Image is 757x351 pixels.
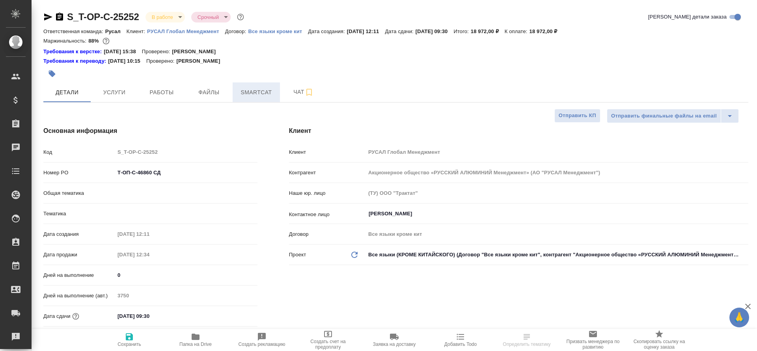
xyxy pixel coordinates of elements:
span: Файлы [190,88,228,97]
p: Дней на выполнение (авт.) [43,292,115,300]
input: Пустое поле [115,249,184,260]
button: Скопировать ссылку на оценку заказа [626,329,692,351]
button: 1840.10 RUB; [101,36,111,46]
button: Добавить тэг [43,65,61,82]
input: Пустое поле [115,290,257,301]
span: Определить тематику [503,342,550,347]
input: Пустое поле [115,228,184,240]
p: [DATE] 09:30 [416,28,454,34]
h4: Клиент [289,126,748,136]
span: Детали [48,88,86,97]
p: Тематика [43,210,115,218]
p: [PERSON_NAME] [176,57,226,65]
input: ✎ Введи что-нибудь [115,167,257,178]
span: Призвать менеджера по развитию [565,339,621,350]
p: Код [43,148,115,156]
p: Итого: [453,28,470,34]
p: Общая тематика [43,189,115,197]
button: Если добавить услуги и заполнить их объемом, то дата рассчитается автоматически [71,311,81,321]
p: [DATE] 12:11 [347,28,385,34]
p: Маржинальность: [43,38,88,44]
p: Контрагент [289,169,365,177]
div: Нажми, чтобы открыть папку с инструкцией [43,48,104,56]
button: Open [744,213,746,215]
input: ✎ Введи что-нибудь [115,269,257,281]
input: Пустое поле [365,167,748,178]
p: Номер PO [43,169,115,177]
p: [DATE] 15:38 [104,48,142,56]
button: Отправить финальные файлы на email [607,109,721,123]
span: Отправить КП [559,111,596,120]
p: Ответственная команда: [43,28,105,34]
p: 18 972,00 ₽ [530,28,563,34]
span: Услуги [95,88,133,97]
p: Наше юр. лицо [289,189,365,197]
p: Клиент: [127,28,147,34]
div: В работе [145,12,185,22]
span: Создать счет на предоплату [300,339,356,350]
div: В работе [191,12,231,22]
button: Заявка на доставку [361,329,427,351]
p: 88% [88,38,101,44]
button: В работе [149,14,175,21]
input: Пустое поле [365,146,748,158]
span: Папка на Drive [179,342,212,347]
span: 🙏 [733,309,746,326]
p: Дата сдачи [43,312,71,320]
a: Требования к верстке: [43,48,104,56]
div: Нажми, чтобы открыть папку с инструкцией [43,57,108,65]
button: Призвать менеджера по развитию [560,329,626,351]
span: Добавить Todo [444,342,477,347]
button: Доп статусы указывают на важность/срочность заказа [235,12,246,22]
span: Отправить финальные файлы на email [611,112,717,121]
input: Пустое поле [365,228,748,240]
div: split button [607,109,739,123]
p: Дата сдачи: [385,28,415,34]
button: Отправить КП [554,109,600,123]
button: Скопировать ссылку для ЯМессенджера [43,12,53,22]
button: Создать рекламацию [229,329,295,351]
div: ​ [115,187,257,200]
p: Дата продажи [43,251,115,259]
p: [PERSON_NAME] [172,48,222,56]
p: Клиент [289,148,365,156]
button: Срочный [195,14,221,21]
span: Smartcat [237,88,275,97]
p: Контактное лицо [289,211,365,218]
input: ✎ Введи что-нибудь [115,310,184,322]
p: Проверено: [142,48,172,56]
p: Русал [105,28,127,34]
span: Заявка на доставку [373,342,416,347]
div: ​ [115,207,257,220]
p: Дней на выполнение [43,271,115,279]
h4: Основная информация [43,126,257,136]
p: Дата создания: [308,28,347,34]
span: Создать рекламацию [239,342,285,347]
a: Все языки кроме кит [248,28,308,34]
p: 18 972,00 ₽ [471,28,505,34]
p: Договор [289,230,365,238]
a: РУСАЛ Глобал Менеджмент [147,28,225,34]
span: Работы [143,88,181,97]
button: Папка на Drive [162,329,229,351]
span: Скопировать ссылку на оценку заказа [631,339,688,350]
p: Договор: [225,28,248,34]
svg: Подписаться [304,88,314,97]
p: Проверено: [146,57,177,65]
div: Все языки (КРОМЕ КИТАЙСКОГО) (Договор "Все языки кроме кит", контрагент "Акционерное общество «РУ... [365,248,748,261]
span: [PERSON_NAME] детали заказа [648,13,727,21]
a: S_T-OP-C-25252 [67,11,139,22]
span: Чат [285,87,323,97]
button: Добавить Todo [427,329,494,351]
button: Сохранить [96,329,162,351]
a: Требования к переводу: [43,57,108,65]
button: Определить тематику [494,329,560,351]
span: Сохранить [117,342,141,347]
input: Пустое поле [115,146,257,158]
button: Создать счет на предоплату [295,329,361,351]
p: [DATE] 10:15 [108,57,146,65]
button: Скопировать ссылку [55,12,64,22]
p: К оплате: [505,28,530,34]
